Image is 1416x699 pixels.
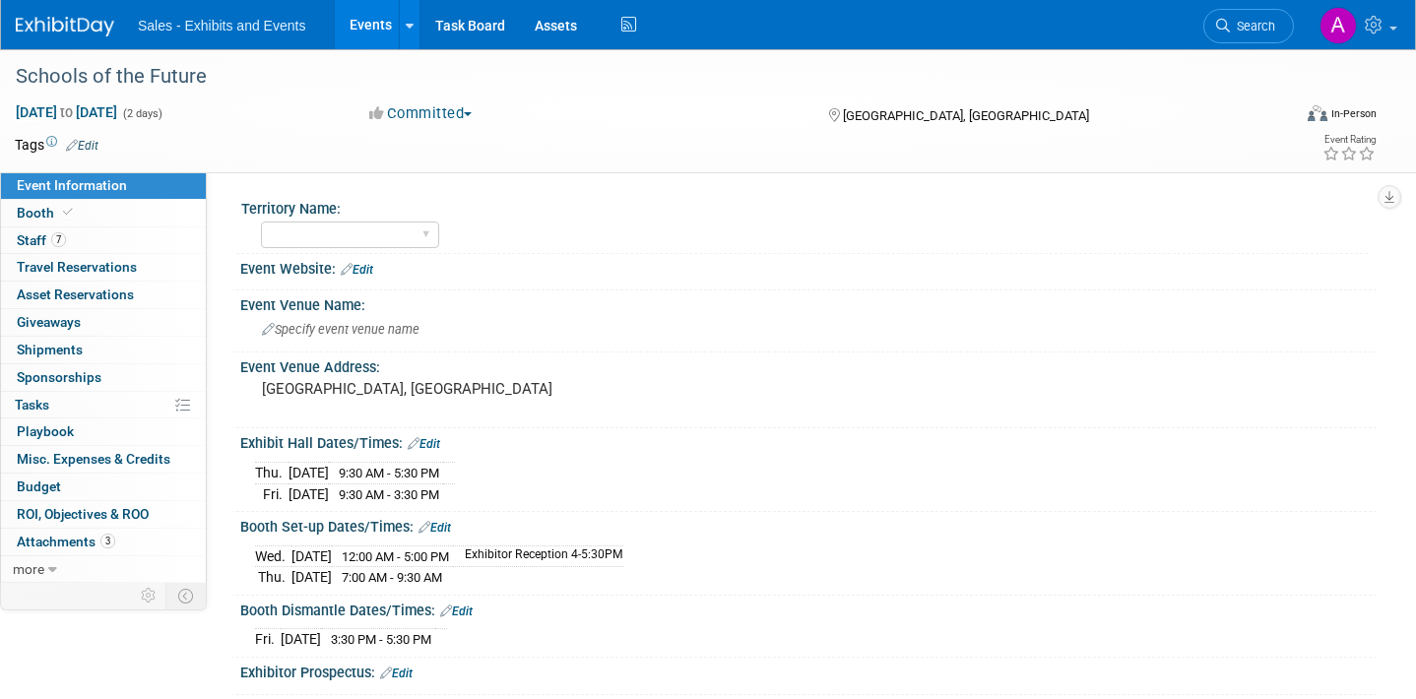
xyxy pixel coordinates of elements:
[341,263,373,277] a: Edit
[17,506,149,522] span: ROI, Objectives & ROO
[408,437,440,451] a: Edit
[16,17,114,36] img: ExhibitDay
[380,667,413,680] a: Edit
[289,483,329,504] td: [DATE]
[1,200,206,226] a: Booth
[1330,106,1377,121] div: In-Person
[262,380,692,398] pre: [GEOGRAPHIC_DATA], [GEOGRAPHIC_DATA]
[240,512,1377,538] div: Booth Set-up Dates/Times:
[1,418,206,445] a: Playbook
[1,254,206,281] a: Travel Reservations
[17,423,74,439] span: Playbook
[1322,135,1376,145] div: Event Rating
[1,172,206,199] a: Event Information
[240,658,1377,683] div: Exhibitor Prospectus:
[339,487,439,502] span: 9:30 AM - 3:30 PM
[17,534,115,549] span: Attachments
[240,596,1377,621] div: Booth Dismantle Dates/Times:
[255,545,291,567] td: Wed.
[291,545,332,567] td: [DATE]
[241,194,1368,219] div: Territory Name:
[17,314,81,330] span: Giveaways
[255,567,291,588] td: Thu.
[1,529,206,555] a: Attachments3
[453,545,623,567] td: Exhibitor Reception 4-5:30PM
[1230,19,1275,33] span: Search
[15,397,49,413] span: Tasks
[1,309,206,336] a: Giveaways
[1,282,206,308] a: Asset Reservations
[9,59,1260,95] div: Schools of the Future
[331,632,431,647] span: 3:30 PM - 5:30 PM
[255,629,281,650] td: Fri.
[132,583,166,608] td: Personalize Event Tab Strip
[240,428,1377,454] div: Exhibit Hall Dates/Times:
[13,561,44,577] span: more
[1203,9,1294,43] a: Search
[1,501,206,528] a: ROI, Objectives & ROO
[17,259,137,275] span: Travel Reservations
[843,108,1089,123] span: [GEOGRAPHIC_DATA], [GEOGRAPHIC_DATA]
[17,286,134,302] span: Asset Reservations
[1319,7,1357,44] img: Alexandra Horne
[138,18,305,33] span: Sales - Exhibits and Events
[1,364,206,391] a: Sponsorships
[1308,105,1327,121] img: Format-Inperson.png
[17,478,61,494] span: Budget
[1,474,206,500] a: Budget
[291,567,332,588] td: [DATE]
[57,104,76,120] span: to
[262,322,419,337] span: Specify event venue name
[1,227,206,254] a: Staff7
[1,446,206,473] a: Misc. Expenses & Credits
[17,451,170,467] span: Misc. Expenses & Credits
[51,232,66,247] span: 7
[100,534,115,548] span: 3
[339,466,439,480] span: 9:30 AM - 5:30 PM
[240,254,1377,280] div: Event Website:
[281,629,321,650] td: [DATE]
[17,342,83,357] span: Shipments
[418,521,451,535] a: Edit
[255,483,289,504] td: Fri.
[15,135,98,155] td: Tags
[1,337,206,363] a: Shipments
[362,103,480,124] button: Committed
[15,103,118,121] span: [DATE] [DATE]
[1,392,206,418] a: Tasks
[1175,102,1378,132] div: Event Format
[121,107,162,120] span: (2 days)
[63,207,73,218] i: Booth reservation complete
[255,462,289,483] td: Thu.
[240,352,1377,377] div: Event Venue Address:
[342,549,449,564] span: 12:00 AM - 5:00 PM
[17,369,101,385] span: Sponsorships
[66,139,98,153] a: Edit
[17,232,66,248] span: Staff
[289,462,329,483] td: [DATE]
[1,556,206,583] a: more
[240,290,1377,315] div: Event Venue Name:
[440,604,473,618] a: Edit
[17,177,127,193] span: Event Information
[342,570,442,585] span: 7:00 AM - 9:30 AM
[17,205,77,221] span: Booth
[166,583,207,608] td: Toggle Event Tabs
